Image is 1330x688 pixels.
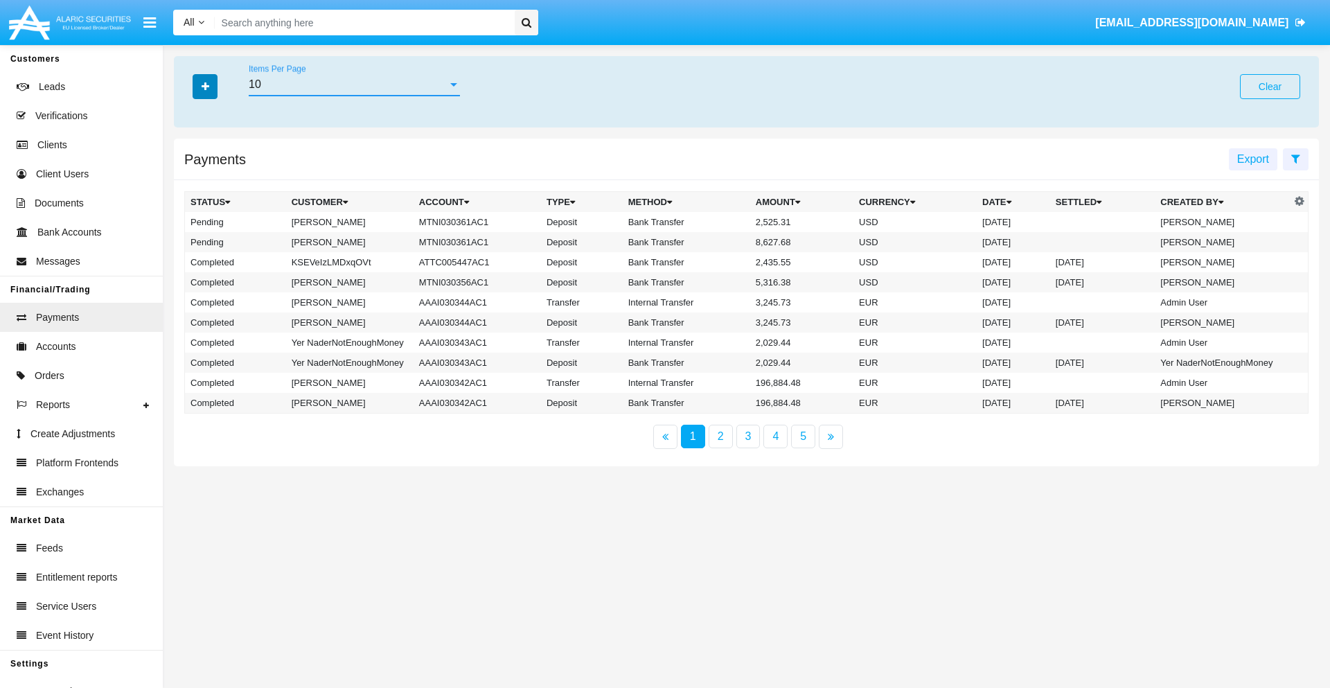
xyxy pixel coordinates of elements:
td: MTNI030361AC1 [414,212,541,232]
td: 2,525.31 [750,212,853,232]
th: Account [414,192,541,213]
th: Amount [750,192,853,213]
td: MTNI030356AC1 [414,272,541,292]
span: [EMAIL_ADDRESS][DOMAIN_NAME] [1095,17,1288,28]
th: Created By [1155,192,1291,213]
td: [PERSON_NAME] [1155,272,1291,292]
td: Completed [185,312,286,333]
th: Customer [286,192,414,213]
span: Exchanges [36,485,84,500]
td: AAAI030342AC1 [414,393,541,414]
td: [PERSON_NAME] [286,393,414,414]
span: Entitlement reports [36,570,118,585]
td: 3,245.73 [750,312,853,333]
td: [DATE] [1050,393,1155,414]
span: Leads [39,80,65,94]
td: [DATE] [1050,252,1155,272]
th: Status [185,192,286,213]
span: Messages [36,254,80,269]
td: Admin User [1155,333,1291,353]
td: Bank Transfer [623,252,750,272]
td: Bank Transfer [623,393,750,414]
th: Date [977,192,1050,213]
td: KSEVeIzLMDxqOVt [286,252,414,272]
td: 196,884.48 [750,393,853,414]
td: [DATE] [1050,272,1155,292]
td: [DATE] [977,272,1050,292]
span: Accounts [36,339,76,354]
td: Transfer [541,373,623,393]
td: [DATE] [977,232,1050,252]
td: EUR [853,373,977,393]
th: Settled [1050,192,1155,213]
td: Completed [185,373,286,393]
td: Internal Transfer [623,333,750,353]
span: Orders [35,369,64,383]
td: Deposit [541,393,623,414]
td: 8,627.68 [750,232,853,252]
td: Transfer [541,292,623,312]
span: Documents [35,196,84,211]
h5: Payments [184,154,246,165]
td: USD [853,212,977,232]
a: 3 [736,425,761,448]
td: [DATE] [977,252,1050,272]
td: Bank Transfer [623,312,750,333]
td: Bank Transfer [623,353,750,373]
td: [PERSON_NAME] [286,312,414,333]
td: Deposit [541,212,623,232]
td: USD [853,252,977,272]
td: [DATE] [977,212,1050,232]
td: 196,884.48 [750,373,853,393]
td: [PERSON_NAME] [286,272,414,292]
input: Search [215,10,510,35]
td: Deposit [541,232,623,252]
a: 5 [791,425,815,448]
td: MTNI030361AC1 [414,232,541,252]
td: Completed [185,292,286,312]
span: Export [1237,153,1269,165]
td: [PERSON_NAME] [286,212,414,232]
td: [PERSON_NAME] [1155,212,1291,232]
span: Event History [36,628,94,643]
td: [DATE] [977,373,1050,393]
td: [PERSON_NAME] [1155,232,1291,252]
th: Currency [853,192,977,213]
td: AAAI030344AC1 [414,312,541,333]
span: All [184,17,195,28]
td: [PERSON_NAME] [1155,312,1291,333]
td: [DATE] [977,333,1050,353]
td: [DATE] [977,353,1050,373]
span: Client Users [36,167,89,182]
td: [PERSON_NAME] [286,373,414,393]
td: 2,029.44 [750,333,853,353]
td: Internal Transfer [623,373,750,393]
td: [DATE] [1050,312,1155,333]
td: [DATE] [1050,353,1155,373]
td: [PERSON_NAME] [1155,252,1291,272]
td: Completed [185,252,286,272]
td: Deposit [541,272,623,292]
span: Service Users [36,599,96,614]
td: [PERSON_NAME] [1155,393,1291,414]
td: Admin User [1155,373,1291,393]
span: Payments [36,310,79,325]
td: EUR [853,353,977,373]
td: [PERSON_NAME] [286,292,414,312]
img: Logo image [7,2,133,43]
th: Type [541,192,623,213]
span: Reports [36,398,70,412]
a: 4 [763,425,788,448]
td: 5,316.38 [750,272,853,292]
span: Verifications [35,109,87,123]
td: Completed [185,393,286,414]
td: Deposit [541,252,623,272]
td: Deposit [541,312,623,333]
td: [DATE] [977,312,1050,333]
span: Feeds [36,541,63,556]
td: ATTC005447AC1 [414,252,541,272]
td: Completed [185,353,286,373]
td: Deposit [541,353,623,373]
td: Admin User [1155,292,1291,312]
span: Bank Accounts [37,225,102,240]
